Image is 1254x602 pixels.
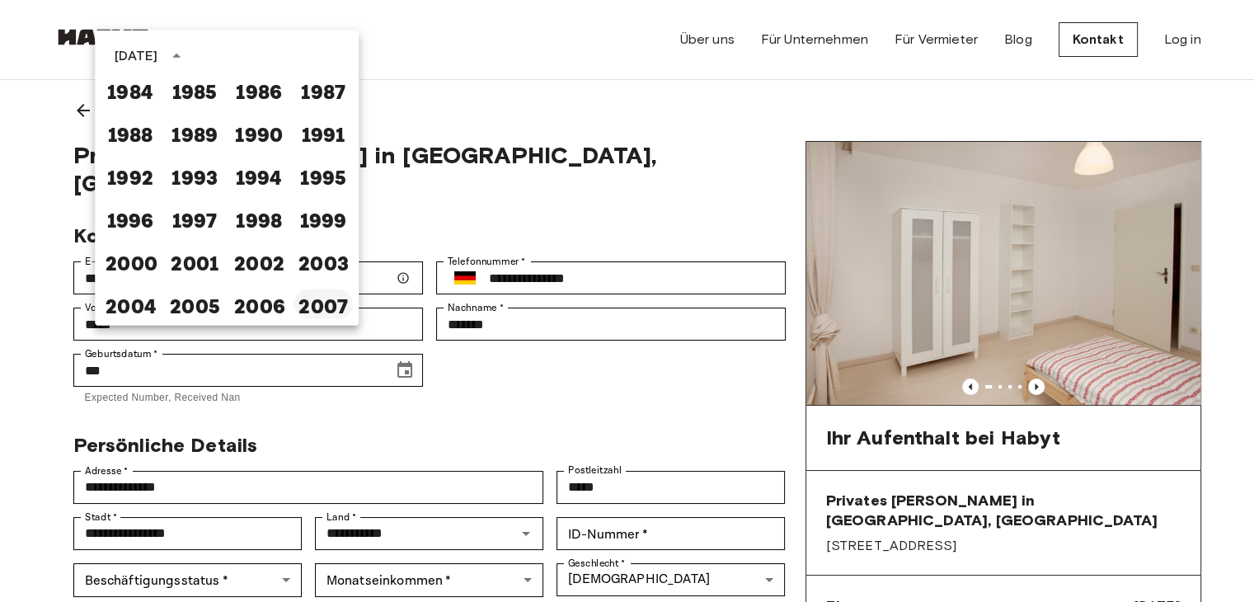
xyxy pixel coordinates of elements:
a: Log in [1164,30,1201,49]
button: 1984 [101,75,160,105]
label: Land [326,510,356,524]
div: Nachname [436,308,786,341]
button: year view is open, switch to calendar view [162,42,190,70]
button: 1995 [294,161,353,190]
button: 2003 [294,247,353,276]
span: Persönliche Details [73,433,258,457]
span: Privates [PERSON_NAME] in [GEOGRAPHIC_DATA], [GEOGRAPHIC_DATA] [73,141,786,197]
label: Geschlecht [568,556,626,571]
button: 1998 [229,204,289,233]
label: E-Mail [85,254,121,269]
p: Expected number, received nan [85,390,411,407]
a: Für Vermieter [895,30,978,49]
label: Stadt [85,510,117,524]
div: Vorname [73,308,423,341]
img: Habyt [54,29,153,45]
button: 2001 [165,247,224,276]
img: Germany [454,271,476,285]
span: Kontodetails [73,223,195,247]
a: Über uns [680,30,735,49]
button: 2002 [229,247,289,276]
label: Geburtsdatum [85,346,158,361]
button: Select country [448,261,482,295]
div: Postleitzahl [557,471,785,504]
button: Previous image [1028,379,1045,395]
button: Previous image [962,379,979,395]
button: 1988 [101,118,160,148]
span: Privates [PERSON_NAME] in [GEOGRAPHIC_DATA], [GEOGRAPHIC_DATA] [826,491,1181,530]
a: Kontakt [1059,22,1138,57]
a: Zurück zur Übersicht [54,80,1201,141]
div: E-Mail [73,261,423,294]
div: [DATE] [115,46,157,66]
div: ID-Nummer [557,517,785,550]
label: Nachname [448,300,504,315]
svg: Stellen Sie sicher, dass Ihre E-Mail-Adresse korrekt ist — wir senden Ihre Buchungsdetails dorthin. [397,271,410,285]
button: 2007 [294,289,353,319]
button: Open [514,522,538,545]
div: Adresse [73,471,544,504]
button: 2000 [101,247,160,276]
button: 1986 [229,75,289,105]
div: Stadt [73,517,302,550]
button: 1987 [294,75,353,105]
button: Choose date [388,354,421,387]
button: 2004 [101,289,160,319]
div: [DEMOGRAPHIC_DATA] [557,563,785,596]
span: Ihr Aufenthalt bei Habyt [826,426,1061,450]
button: 1999 [294,204,353,233]
label: Postleitzahl [568,463,622,477]
button: 1991 [294,118,353,148]
a: Für Unternehmen [761,30,868,49]
button: 2006 [229,289,289,319]
label: Vorname [85,300,132,315]
span: [STREET_ADDRESS] [826,537,1181,555]
button: 1989 [165,118,224,148]
a: Blog [1004,30,1032,49]
button: 1994 [229,161,289,190]
button: 1990 [229,118,289,148]
button: 1992 [101,161,160,190]
button: 2005 [165,289,224,319]
label: Adresse [85,463,129,478]
img: Marketing picture of unit DE-01-146-03M [806,142,1200,405]
button: 1996 [101,204,160,233]
label: Telefonnummer [448,254,525,269]
button: 1985 [165,75,224,105]
button: 1993 [165,161,224,190]
button: 1997 [165,204,224,233]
